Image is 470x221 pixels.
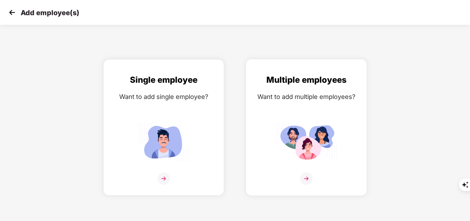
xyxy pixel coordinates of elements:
div: Single employee [111,73,217,87]
img: svg+xml;base64,PHN2ZyB4bWxucz0iaHR0cDovL3d3dy53My5vcmcvMjAwMC9zdmciIHdpZHRoPSIzMCIgaGVpZ2h0PSIzMC... [7,7,17,18]
div: Want to add single employee? [111,92,217,102]
img: svg+xml;base64,PHN2ZyB4bWxucz0iaHR0cDovL3d3dy53My5vcmcvMjAwMC9zdmciIHdpZHRoPSIzNiIgaGVpZ2h0PSIzNi... [157,172,170,185]
img: svg+xml;base64,PHN2ZyB4bWxucz0iaHR0cDovL3d3dy53My5vcmcvMjAwMC9zdmciIGlkPSJTaW5nbGVfZW1wbG95ZWUiIH... [133,120,195,163]
div: Multiple employees [253,73,359,87]
p: Add employee(s) [21,9,79,17]
div: Want to add multiple employees? [253,92,359,102]
img: svg+xml;base64,PHN2ZyB4bWxucz0iaHR0cDovL3d3dy53My5vcmcvMjAwMC9zdmciIGlkPSJNdWx0aXBsZV9lbXBsb3llZS... [275,120,337,163]
img: svg+xml;base64,PHN2ZyB4bWxucz0iaHR0cDovL3d3dy53My5vcmcvMjAwMC9zdmciIHdpZHRoPSIzNiIgaGVpZ2h0PSIzNi... [300,172,313,185]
